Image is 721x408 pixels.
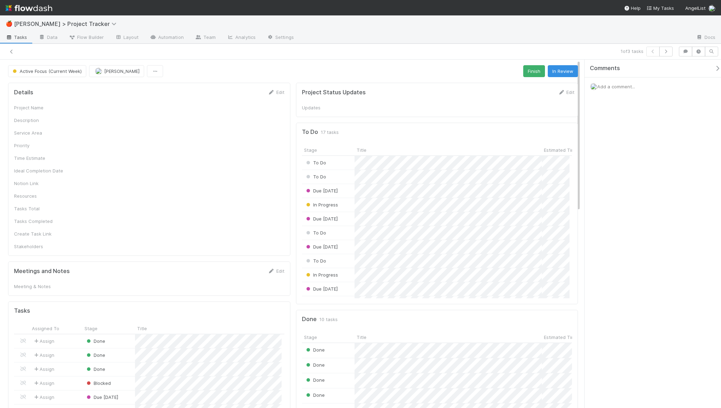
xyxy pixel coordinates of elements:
div: Stakeholders [14,243,67,250]
a: Analytics [221,32,261,43]
div: Due [DATE] [85,394,118,401]
a: Layout [109,32,144,43]
span: Done [85,352,105,358]
span: To Do [305,230,326,236]
span: Title [357,147,366,154]
span: Due [DATE] [305,286,338,292]
div: Description [14,117,67,124]
h5: Meetings and Notes [14,268,70,275]
div: In Progress [305,201,338,208]
h5: Project Status Updates [302,89,366,96]
a: Edit [558,89,574,95]
span: Assign [33,352,54,359]
span: Title [137,325,147,332]
span: Assign [33,394,54,401]
div: Project Name [14,104,67,111]
button: Active Focus (Current Week) [8,65,86,77]
div: Priority [14,142,67,149]
span: Due [DATE] [305,244,338,250]
div: Meeting & Notes [14,283,67,290]
a: Automation [144,32,189,43]
div: Due [DATE] [305,187,338,194]
span: Due [DATE] [85,394,118,400]
span: Stage [304,147,317,154]
div: Due [DATE] [305,215,338,222]
div: Done [305,392,325,399]
img: avatar_8e0a024e-b700-4f9f-aecf-6f1e79dccd3c.png [708,5,715,12]
span: Estimated Time Required (hours) [544,147,593,154]
div: Ideal Completion Date [14,167,67,174]
span: To Do [305,174,326,179]
h5: Details [14,89,33,96]
span: Done [305,362,325,368]
span: Estimated Time Spent (Hours) [544,334,593,341]
span: Flow Builder [69,34,104,41]
a: Team [189,32,221,43]
span: Done [305,347,325,353]
h5: Tasks [14,307,30,314]
h5: To Do [302,129,318,136]
div: Service Area [14,129,67,136]
button: [PERSON_NAME] [89,65,144,77]
div: Updates [302,104,355,111]
div: Done [85,352,105,359]
div: Tasks Total [14,205,67,212]
span: Active Focus (Current Week) [11,68,82,74]
span: 1 of 3 tasks [621,48,643,55]
h5: Done [302,316,317,323]
span: Tasks [6,34,27,41]
div: Due [DATE] [305,243,338,250]
span: To Do [305,160,326,165]
div: To Do [305,257,326,264]
div: Notion Link [14,180,67,187]
span: Due [DATE] [305,188,338,193]
span: 10 tasks [319,316,338,323]
a: Edit [268,89,284,95]
span: Blocked [85,380,111,386]
span: Assigned To [32,325,59,332]
span: To Do [305,258,326,264]
div: Tasks Completed [14,218,67,225]
span: Comments [590,65,620,72]
a: Data [33,32,63,43]
span: Done [85,338,105,344]
span: Assign [33,338,54,345]
span: Stage [85,325,97,332]
div: To Do [305,159,326,166]
span: Assign [33,380,54,387]
span: 17 tasks [321,129,339,136]
span: Done [305,392,325,398]
div: Resources [14,192,67,199]
span: Done [305,377,325,383]
span: Assign [33,366,54,373]
div: To Do [305,229,326,236]
span: 🍎 [6,21,13,27]
a: Edit [268,268,284,274]
span: [PERSON_NAME] > Project Tracker [14,20,120,27]
button: In Review [548,65,578,77]
a: Flow Builder [63,32,109,43]
span: AngelList [685,5,706,11]
span: Add a comment... [597,84,635,89]
div: Done [305,376,325,383]
div: Done [305,346,325,353]
span: Done [85,366,105,372]
span: [PERSON_NAME] [104,68,140,74]
div: In Progress [305,271,338,278]
a: Settings [261,32,299,43]
span: Stage [304,334,317,341]
button: Finish [523,65,545,77]
div: Help [624,5,641,12]
div: Done [85,366,105,373]
a: Docs [690,32,721,43]
img: logo-inverted-e16ddd16eac7371096b0.svg [6,2,52,14]
div: Time Estimate [14,155,67,162]
a: My Tasks [646,5,674,12]
span: Due [DATE] [305,216,338,222]
div: Due [DATE] [305,285,338,292]
img: avatar_8e0a024e-b700-4f9f-aecf-6f1e79dccd3c.png [95,68,102,75]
